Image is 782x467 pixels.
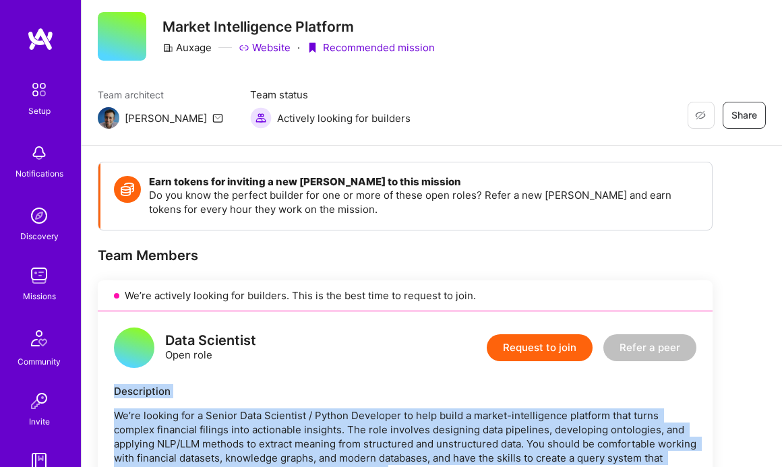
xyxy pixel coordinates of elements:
button: Share [723,102,766,129]
div: · [297,40,300,55]
img: Community [23,322,55,354]
i: icon Mail [212,113,223,123]
button: Refer a peer [603,334,696,361]
div: Setup [28,104,51,118]
div: Recommended mission [307,40,435,55]
div: Discovery [20,229,59,243]
i: icon PurpleRibbon [307,42,318,53]
img: Actively looking for builders [250,107,272,129]
h4: Earn tokens for inviting a new [PERSON_NAME] to this mission [149,176,698,188]
div: Description [114,384,696,398]
i: icon CompanyGray [162,42,173,53]
img: logo [27,27,54,51]
img: Team Architect [98,107,119,129]
img: setup [25,75,53,104]
img: discovery [26,202,53,229]
p: Do you know the perfect builder for one or more of these open roles? Refer a new [PERSON_NAME] an... [149,188,698,216]
img: Token icon [114,176,141,203]
div: Data Scientist [165,334,256,348]
div: Team Members [98,247,713,264]
button: Request to join [487,334,593,361]
div: [PERSON_NAME] [125,111,207,125]
span: Share [731,108,757,122]
span: Actively looking for builders [277,111,411,125]
span: Team status [250,88,411,102]
a: Website [239,40,291,55]
img: Invite [26,387,53,414]
div: Invite [29,414,50,429]
span: Team architect [98,88,223,102]
div: Notifications [16,166,63,181]
div: Auxage [162,40,212,55]
img: bell [26,139,53,166]
img: teamwork [26,262,53,289]
div: Missions [23,289,56,303]
div: We’re actively looking for builders. This is the best time to request to join. [98,280,713,311]
div: Open role [165,334,256,362]
h3: Market Intelligence Platform [162,18,435,35]
div: Community [18,354,61,369]
i: icon EyeClosed [695,110,706,121]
